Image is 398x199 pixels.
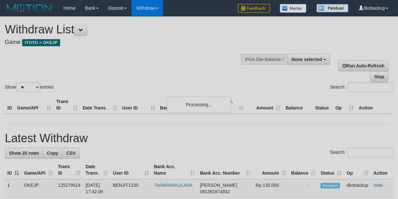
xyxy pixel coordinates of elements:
[14,96,54,114] th: Game/API
[55,179,83,198] td: 125279514
[5,96,14,114] th: ID
[66,151,76,156] span: CSV
[154,183,193,188] a: TARMINMAULANA
[110,179,151,198] td: BENJIT1235
[54,96,80,114] th: Trans ID
[289,161,318,179] th: Balance: activate to sort column ascending
[330,148,393,157] label: Search:
[330,82,393,92] label: Search:
[321,183,340,188] span: Accepted
[22,179,55,198] td: OKEJP
[280,4,307,13] img: Button%20Memo.svg
[333,96,356,114] th: Op
[16,82,40,92] select: Showentries
[253,179,289,198] td: Rp 130,000
[43,148,62,159] a: Copy
[318,161,344,179] th: Status: activate to sort column ascending
[371,161,393,179] th: Action
[289,179,318,198] td: -
[246,96,283,114] th: Amount
[356,96,393,114] th: Action
[238,4,270,13] img: Feedback.jpg
[120,96,158,114] th: User ID
[348,148,393,157] input: Search:
[312,96,333,114] th: Status
[316,4,348,13] img: panduan.png
[5,23,259,36] h1: Withdraw List
[344,161,371,179] th: Op: activate to sort column ascending
[5,39,259,46] h4: Game:
[5,82,54,92] label: Show entries
[253,161,289,179] th: Amount: activate to sort column ascending
[200,183,237,188] span: [PERSON_NAME]
[5,3,54,13] img: MOTION_logo.png
[9,151,39,156] span: Show 25 rows
[374,183,383,188] a: Note
[55,161,83,179] th: Trans ID: activate to sort column ascending
[80,96,120,114] th: Date Trans.
[283,96,312,114] th: Balance
[5,161,22,179] th: ID: activate to sort column descending
[209,96,246,114] th: Bank Acc. Number
[344,179,371,198] td: dkobackup
[200,189,230,194] span: Copy 081391674932 to clipboard
[292,57,322,62] span: None selected
[110,161,151,179] th: User ID: activate to sort column ascending
[241,54,287,65] div: PGA Site Balance /
[47,151,58,156] span: Copy
[158,96,209,114] th: Bank Acc. Name
[370,71,388,82] a: Stop
[348,82,393,92] input: Search:
[5,179,22,198] td: 1
[22,39,60,46] span: ITOTO > OKEJP
[197,161,253,179] th: Bank Acc. Number: activate to sort column ascending
[83,179,110,198] td: [DATE] 17:42:06
[151,161,198,179] th: Bank Acc. Name: activate to sort column ascending
[287,54,330,65] button: None selected
[62,148,80,159] a: CSV
[22,161,55,179] th: Game/API: activate to sort column ascending
[167,97,231,113] div: Processing...
[83,161,110,179] th: Date Trans.: activate to sort column ascending
[5,132,393,145] h1: Latest Withdraw
[5,148,43,159] a: Show 25 rows
[338,60,389,71] a: Run Auto-Refresh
